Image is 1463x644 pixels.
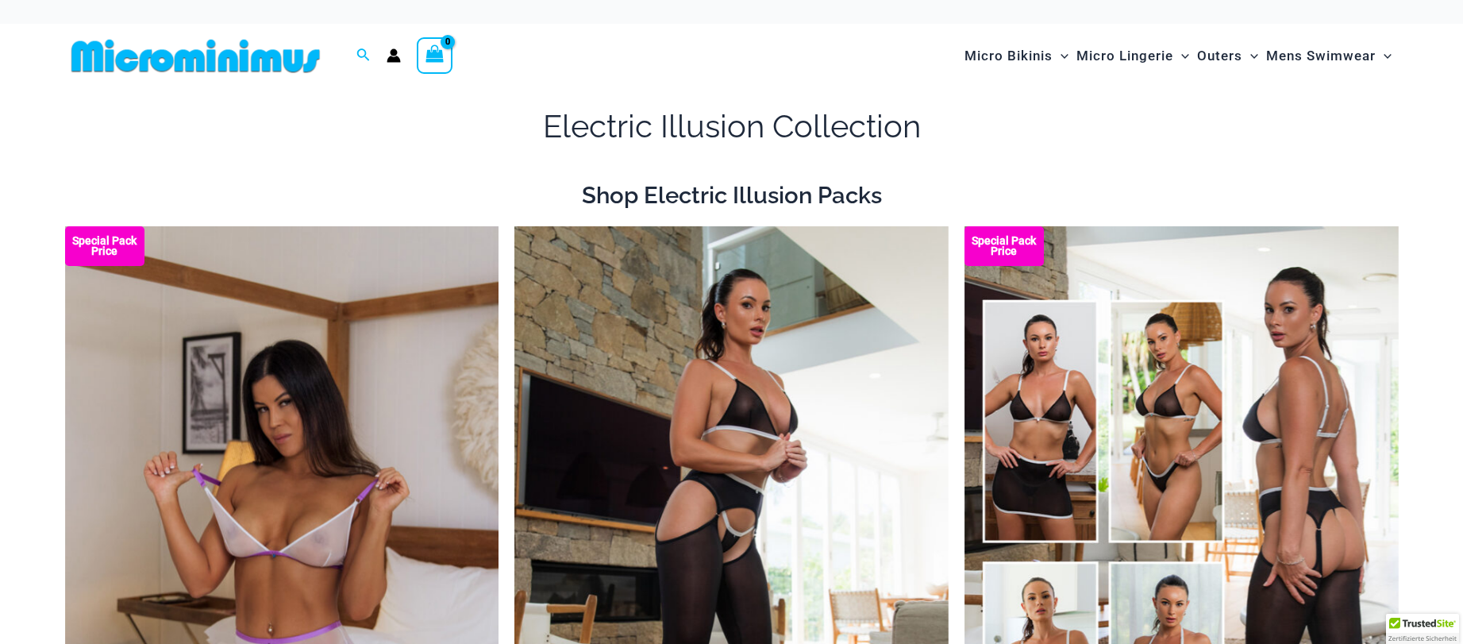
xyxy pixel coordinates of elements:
a: Micro LingerieMenu ToggleMenu Toggle [1072,32,1193,80]
b: Special Pack Price [964,236,1044,256]
span: Menu Toggle [1376,36,1392,76]
a: Account icon link [387,48,401,63]
a: Mens SwimwearMenu ToggleMenu Toggle [1262,32,1396,80]
span: Menu Toggle [1173,36,1189,76]
nav: Site Navigation [958,29,1399,83]
h2: Shop Electric Illusion Packs [65,180,1399,210]
span: Mens Swimwear [1266,36,1376,76]
a: Micro BikinisMenu ToggleMenu Toggle [961,32,1072,80]
a: View Shopping Cart, empty [417,37,453,74]
span: Outers [1197,36,1242,76]
a: Search icon link [356,46,371,66]
span: Micro Bikinis [964,36,1053,76]
a: OutersMenu ToggleMenu Toggle [1193,32,1262,80]
span: Menu Toggle [1053,36,1068,76]
h1: Electric Illusion Collection [65,104,1399,148]
span: Micro Lingerie [1076,36,1173,76]
span: Menu Toggle [1242,36,1258,76]
img: MM SHOP LOGO FLAT [65,38,326,74]
b: Special Pack Price [65,236,144,256]
div: TrustedSite Certified [1386,614,1459,644]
